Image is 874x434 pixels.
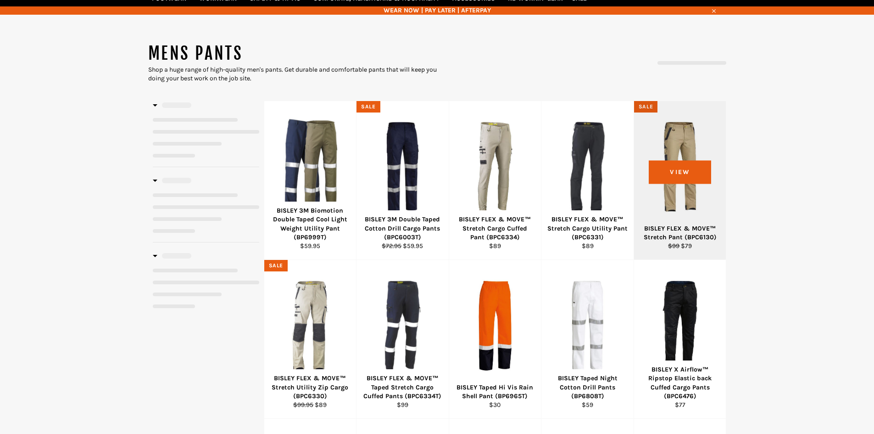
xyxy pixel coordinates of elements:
[646,279,715,372] img: BISLEY X Airflow™ Ripstop Elastic back Cuffed Cargo Pants (BPC6476) - Workin' Gear
[148,42,437,65] h1: MENS PANTS
[270,400,351,409] div: $89
[455,242,535,250] div: $89
[547,215,628,242] div: BISLEY FLEX & MOVE™ Stretch Cargo Utility Pant (BPC6331)
[270,374,351,400] div: BISLEY FLEX & MOVE™ Stretch Utility Zip Cargo (BPC6330)
[148,6,726,15] span: WEAR NOW | PAY LATER | AFTERPAY
[368,120,437,213] img: BISLEY BPC6003T 3M Double Taped Cotton Drill Cargo Pants - Workin' Gear
[270,242,351,250] div: $59.95
[264,101,356,260] a: BISLEY BP6999T 3M Biomotion Double Taped Cool Light Weight Utility Pant - Workin' Gear BISLEY 3M ...
[264,260,356,419] a: BISLEY FLEX & MOVE™ Stretch Utility Zip Cargo (BPC6330) - Workin' Gear BISLEY FLEX & MOVE™ Stretc...
[368,279,437,372] img: BISLEY FLEX & MOVE™ Taped Stretch Cargo Cuffed Pants (BPC6334T) - Workin' Gear
[455,215,535,242] div: BISLEY FLEX & MOVE™ Stretch Cargo Cuffed Pant (BPC6334)
[449,260,541,419] a: BISLEY Taped Hi Vis Rain Shell Pant BISLEY Taped Hi Vis Rain Shell Pant (BP6965T) $30
[362,374,443,400] div: BISLEY FLEX & MOVE™ Taped Stretch Cargo Cuffed Pants (BPC6334T)
[270,206,351,242] div: BISLEY 3M Biomotion Double Taped Cool Light Weight Utility Pant (BP6999T)
[541,101,634,260] a: BISLEY FLEX & MOVE™ Stretch Cargo Utility Pant (BPC6331) - Workin' Gear BISLEY FLEX & MOVE™ Stret...
[382,242,401,250] s: $72.95
[461,279,530,372] img: BISLEY Taped Hi Vis Rain Shell Pant
[356,101,380,113] div: Sale
[553,279,622,372] img: BISLEY Taped Night Cotton Drill Pants (BP6808T)
[553,120,622,213] img: BISLEY FLEX & MOVE™ Stretch Cargo Utility Pant (BPC6331) - Workin' Gear
[461,120,530,213] img: BISLEY FLEX & MOVE™ Stretch Cargo Cuffed Pant (BPC6334) - Workin' Gear
[640,365,720,400] div: BISLEY X Airflow™ Ripstop Elastic back Cuffed Cargo Pants (BPC6476)
[634,101,726,260] a: BISLEY FLEX & MOVE™ Stretch Pant (BPC6130) - Workin' Gear BISLEY FLEX & MOVE™ Stretch Pant (BPC61...
[449,101,541,260] a: BISLEY FLEX & MOVE™ Stretch Cargo Cuffed Pant (BPC6334) - Workin' Gear BISLEY FLEX & MOVE™ Stretc...
[634,260,726,419] a: BISLEY X Airflow™ Ripstop Elastic back Cuffed Cargo Pants (BPC6476) - Workin' Gear BISLEY X Airfl...
[356,260,449,419] a: BISLEY FLEX & MOVE™ Taped Stretch Cargo Cuffed Pants (BPC6334T) - Workin' Gear BISLEY FLEX & MOVE...
[148,65,437,83] div: Shop a huge range of high-quality men's pants. Get durable and comfortable pants that will keep y...
[276,279,345,372] img: BISLEY FLEX & MOVE™ Stretch Utility Zip Cargo (BPC6330) - Workin' Gear
[362,242,443,250] div: $59.95
[547,374,628,400] div: BISLEY Taped Night Cotton Drill Pants (BP6808T)
[640,224,720,242] div: BISLEY FLEX & MOVE™ Stretch Pant (BPC6130)
[649,160,711,184] span: View
[455,383,535,401] div: BISLEY Taped Hi Vis Rain Shell Pant (BP6965T)
[640,400,720,409] div: $77
[293,401,313,409] s: $99.95
[362,400,443,409] div: $99
[541,260,634,419] a: BISLEY Taped Night Cotton Drill Pants (BP6808T) BISLEY Taped Night Cotton Drill Pants (BP6808T) $59
[278,113,341,220] img: BISLEY BP6999T 3M Biomotion Double Taped Cool Light Weight Utility Pant - Workin' Gear
[547,400,628,409] div: $59
[547,242,628,250] div: $89
[264,260,288,271] div: Sale
[356,101,449,260] a: BISLEY BPC6003T 3M Double Taped Cotton Drill Cargo Pants - Workin' Gear BISLEY 3M Double Taped Co...
[362,215,443,242] div: BISLEY 3M Double Taped Cotton Drill Cargo Pants (BPC6003T)
[455,400,535,409] div: $30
